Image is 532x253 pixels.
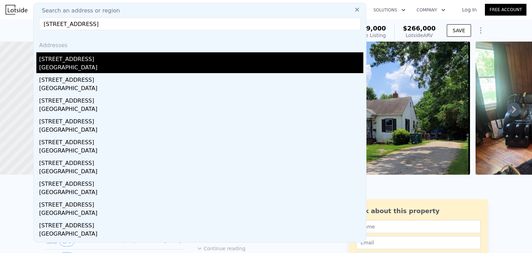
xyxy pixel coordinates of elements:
[39,219,363,230] div: [STREET_ADDRESS]
[39,105,363,115] div: [GEOGRAPHIC_DATA]
[36,36,363,52] div: Addresses
[39,177,363,188] div: [STREET_ADDRESS]
[197,245,246,252] button: Continue reading
[39,209,363,219] div: [GEOGRAPHIC_DATA]
[485,4,526,16] a: Free Account
[411,4,451,16] button: Company
[39,63,363,73] div: [GEOGRAPHIC_DATA]
[454,6,485,13] a: Log In
[39,84,363,94] div: [GEOGRAPHIC_DATA]
[403,25,436,32] span: $266,000
[356,220,481,233] input: Name
[447,24,471,37] button: SAVE
[6,5,27,15] img: Lotside
[39,147,363,156] div: [GEOGRAPHIC_DATA]
[36,7,120,15] span: Search an address or region
[356,206,481,216] div: Ask about this property
[356,236,481,249] input: Email
[39,136,363,147] div: [STREET_ADDRESS]
[317,42,470,175] img: Sale: 144540421 Parcel: 99139904
[39,115,363,126] div: [STREET_ADDRESS]
[39,167,363,177] div: [GEOGRAPHIC_DATA]
[403,32,436,39] div: Lotside ARV
[353,25,386,32] span: $189,000
[474,24,488,37] button: Show Options
[39,188,363,198] div: [GEOGRAPHIC_DATA]
[39,239,363,251] div: [STREET_ADDRESS]
[39,230,363,239] div: [GEOGRAPHIC_DATA]
[39,94,363,105] div: [STREET_ADDRESS]
[39,156,363,167] div: [STREET_ADDRESS]
[39,126,363,136] div: [GEOGRAPHIC_DATA]
[39,198,363,209] div: [STREET_ADDRESS]
[353,33,386,38] span: Active Listing
[39,73,363,84] div: [STREET_ADDRESS]
[39,18,361,30] input: Enter an address, city, region, neighborhood or zip code
[39,52,363,63] div: [STREET_ADDRESS]
[368,4,411,16] button: Solutions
